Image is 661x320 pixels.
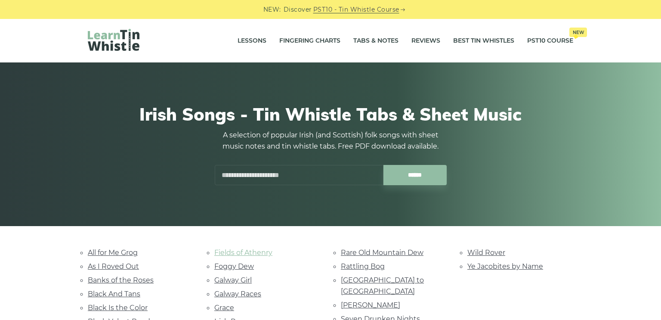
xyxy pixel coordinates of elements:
a: Wild Rover [467,249,505,257]
a: Fields of Athenry [214,249,272,257]
img: LearnTinWhistle.com [88,29,139,51]
a: Ye Jacobites by Name [467,262,543,270]
h1: Irish Songs - Tin Whistle Tabs & Sheet Music [88,104,573,124]
a: Galway Girl [214,276,252,284]
a: Rare Old Mountain Dew [341,249,423,257]
span: New [569,28,587,37]
p: A selection of popular Irish (and Scottish) folk songs with sheet music notes and tin whistle tab... [214,130,447,152]
a: Tabs & Notes [353,30,398,52]
a: Best Tin Whistles [453,30,514,52]
a: Rattling Bog [341,262,385,270]
a: Banks of the Roses [88,276,154,284]
a: Foggy Dew [214,262,254,270]
a: [PERSON_NAME] [341,301,400,309]
a: Fingering Charts [279,30,340,52]
a: PST10 CourseNew [527,30,573,52]
a: [GEOGRAPHIC_DATA] to [GEOGRAPHIC_DATA] [341,276,424,295]
a: Grace [214,304,234,312]
a: Reviews [411,30,440,52]
a: Lessons [238,30,266,52]
a: As I Roved Out [88,262,139,270]
a: Galway Races [214,290,261,298]
a: All for Me Grog [88,249,138,257]
a: Black Is the Color [88,304,148,312]
a: Black And Tans [88,290,140,298]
